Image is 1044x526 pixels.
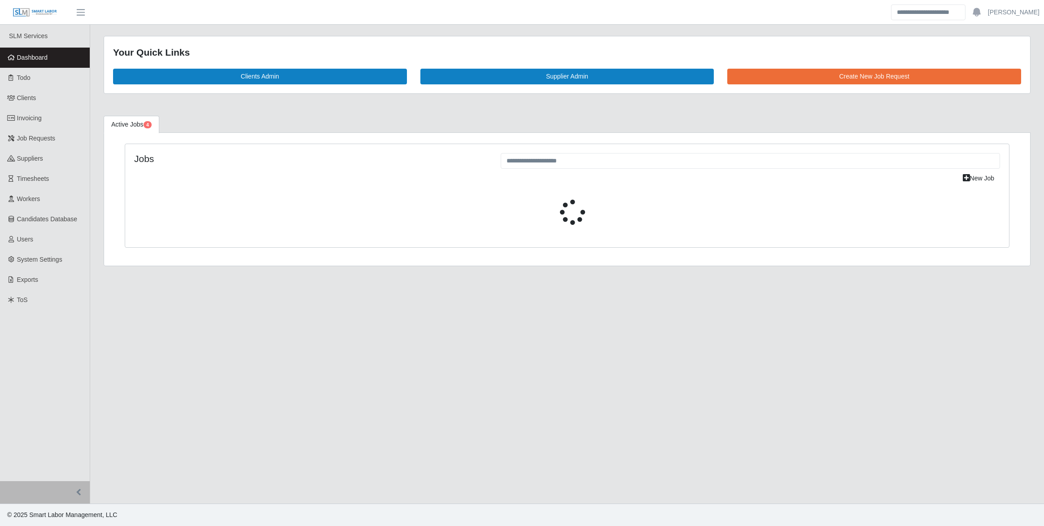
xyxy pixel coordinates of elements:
[17,236,34,243] span: Users
[134,153,487,164] h4: Jobs
[891,4,965,20] input: Search
[957,171,1000,186] a: New Job
[17,135,56,142] span: Job Requests
[17,155,43,162] span: Suppliers
[17,195,40,202] span: Workers
[113,69,407,84] a: Clients Admin
[104,116,159,133] a: Active Jobs
[17,94,36,101] span: Clients
[17,54,48,61] span: Dashboard
[17,114,42,122] span: Invoicing
[17,74,31,81] span: Todo
[727,69,1021,84] a: Create New Job Request
[17,256,62,263] span: System Settings
[420,69,714,84] a: Supplier Admin
[17,276,38,283] span: Exports
[7,511,117,518] span: © 2025 Smart Labor Management, LLC
[9,32,48,39] span: SLM Services
[17,296,28,303] span: ToS
[113,45,1021,60] div: Your Quick Links
[988,8,1040,17] a: [PERSON_NAME]
[17,175,49,182] span: Timesheets
[13,8,57,18] img: SLM Logo
[17,215,78,223] span: Candidates Database
[144,121,152,128] span: Pending Jobs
